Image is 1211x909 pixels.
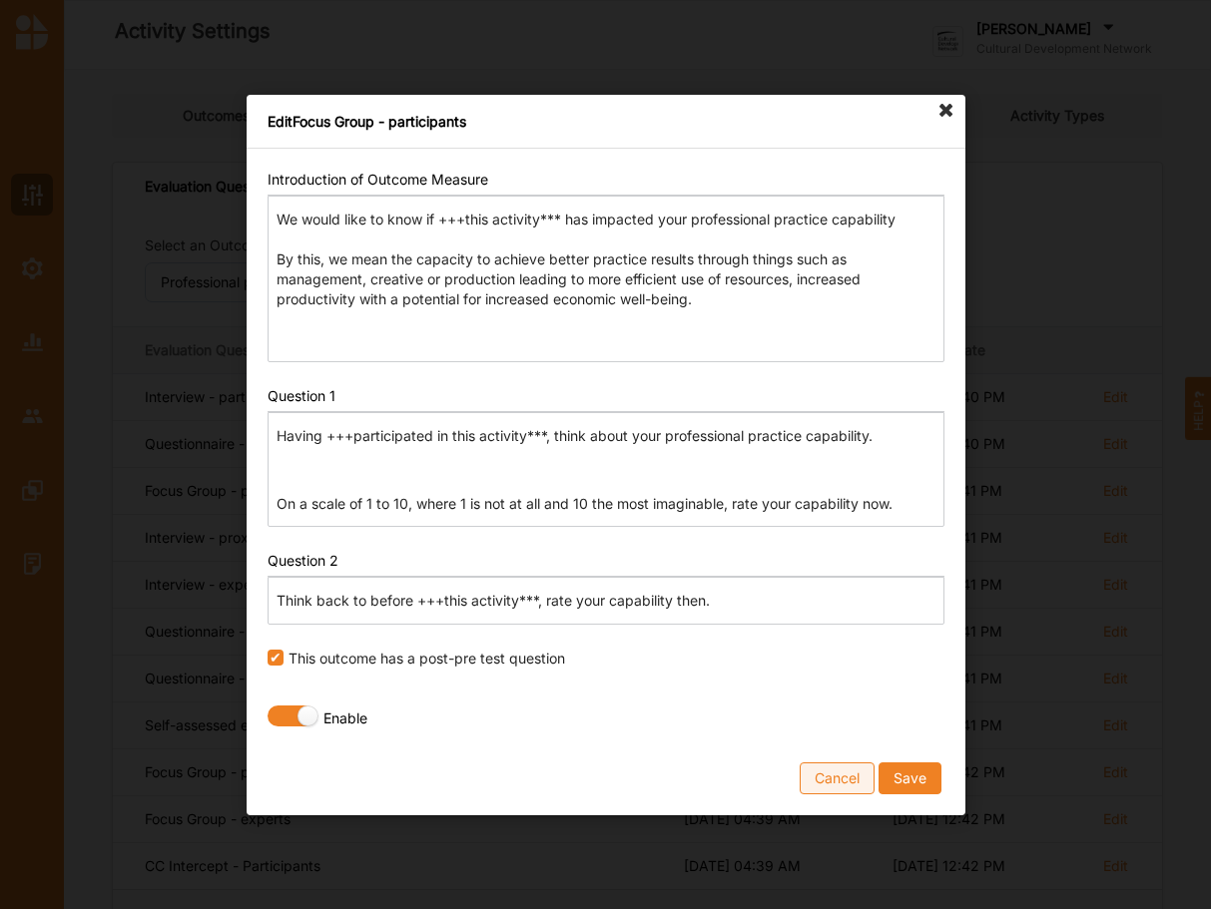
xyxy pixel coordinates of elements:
[268,171,488,188] label: Introduction of Outcome Measure
[277,425,934,445] p: Having +++participated in this activity***, think about your professional practice capability.
[277,209,934,348] p: We would like to know if +++this activity*** has impacted your professional practice capability B...
[878,761,940,793] button: Save
[268,387,335,404] label: Question 1
[268,577,944,624] div: Editor editing area: main. Press Alt+0 for help.
[268,648,944,668] div: This outcome has a post-pre test question
[277,493,934,513] p: On a scale of 1 to 10, where 1 is not at all and 10 the most imaginable, rate your capability now.
[800,761,875,793] button: Cancel
[268,552,338,569] label: Question 2
[323,708,367,730] label: Enable
[247,95,965,149] div: Edit Focus Group - participants
[277,591,934,611] p: Think back to before +++this activity***, rate your capability then.
[268,196,944,362] div: Editor editing area: main. Press Alt+0 for help.
[268,412,944,527] div: Editor editing area: main. Press Alt+0 for help.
